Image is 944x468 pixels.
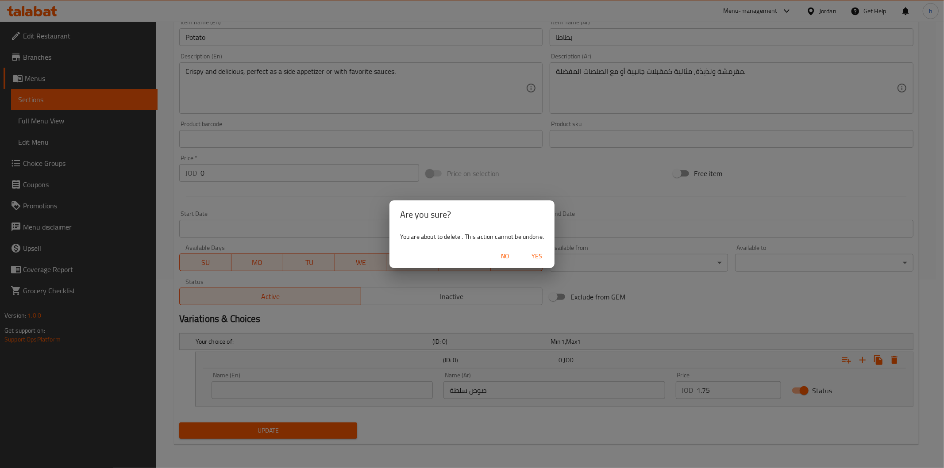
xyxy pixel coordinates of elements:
span: Yes [526,251,547,262]
div: You are about to delete . This action cannot be undone. [389,229,555,245]
h2: Are you sure? [400,207,544,222]
span: No [494,251,516,262]
button: Yes [523,248,551,265]
button: No [491,248,519,265]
